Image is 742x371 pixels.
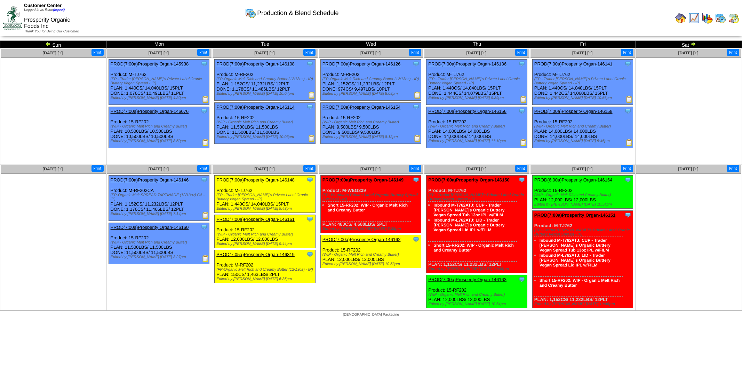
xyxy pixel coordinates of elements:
[303,49,316,56] button: Print
[322,227,421,231] div: Edited by [PERSON_NAME] [DATE] 5:38pm
[520,96,527,103] img: Production Report
[428,267,527,271] div: Edited by [PERSON_NAME] [DATE] 10:45pm
[215,250,316,283] div: Product: M-RF202 PLAN: 150CS / 1,463LBS / 2PLT
[428,139,527,143] div: Edited by [PERSON_NAME] [DATE] 11:10pm
[322,120,421,124] div: (WIP - Organic Melt Rich and Creamy Butter)
[197,49,209,56] button: Print
[42,51,63,55] a: [DATE] [+]
[322,77,421,81] div: (FP-Organic Melt Rich and Creamy Butter (12/13oz) - IP)
[414,92,421,99] img: Production Report
[216,92,315,96] div: Edited by [PERSON_NAME] [DATE] 10:04pm
[109,107,209,148] div: Product: 15-RF202 PLAN: 10,500LBS / 10,500LBS DONE: 10,500LBS / 10,500LBS
[201,108,208,115] img: Tooltip
[413,60,420,67] img: Tooltip
[149,167,169,171] a: [DATE] [+]
[688,13,700,24] img: line_graph.gif
[433,203,504,217] a: Inbound M-T762ATJ: CUP - Trader [PERSON_NAME]'s Organic Buttery Vegan Spread Tub 13oz IPL w/FILM
[111,255,209,259] div: Edited by [PERSON_NAME] [DATE] 3:27pm
[111,139,209,143] div: Edited by [PERSON_NAME] [DATE] 8:50pm
[216,177,295,183] a: PROD(7:00a)Prosperity Organ-146148
[534,302,633,306] div: Edited by [PERSON_NAME] [DATE] 10:46pm
[428,302,527,306] div: Edited by [PERSON_NAME] [DATE] 10:54pm
[414,135,421,142] img: Production Report
[202,96,209,103] img: Production Report
[532,176,633,209] div: Product: 15-RF202 PLAN: 12,000LBS / 12,000LBS
[212,41,318,48] td: Tue
[320,60,421,101] div: Product: M-RF202 PLAN: 1,152CS / 11,232LBS / 12PLT DONE: 974CS / 9,497LBS / 10PLT
[532,60,633,105] div: Product: M-TJ762 PLAN: 1,440CS / 14,040LBS / 15PLT DONE: 1,442CS / 14,060LBS / 15PLT
[201,60,208,67] img: Tooltip
[202,255,209,262] img: Production Report
[216,193,315,201] div: (FP - Trader [PERSON_NAME]'s Private Label Oranic Buttery Vegan Spread - IP)
[534,77,633,85] div: (FP - Trader [PERSON_NAME]'s Private Label Oranic Buttery Vegan Spread - IP)
[428,61,506,67] a: PROD(7:00a)Prosperity Organ-146136
[534,96,633,100] div: Edited by [PERSON_NAME] [DATE] 10:56pm
[428,109,506,114] a: PROD(7:00a)Prosperity Organ-146156
[678,51,699,55] a: [DATE] [+]
[540,238,611,253] a: Inbound M-T762ATJ: CUP - Trader [PERSON_NAME]'s Organic Buttery Vegan Spread Tub 13oz IPL w/FILM
[216,61,295,67] a: PROD(7:00a)Prosperity Organ-146108
[215,215,316,248] div: Product: 15-RF202 PLAN: 12,000LBS / 12,000LBS
[518,276,525,283] img: Tooltip
[626,96,633,103] img: Production Report
[320,103,421,144] div: Product: 15-RF202 PLAN: 9,500LBS / 9,500LBS DONE: 9,500LBS / 9,500LBS
[360,167,381,171] a: [DATE] [+]
[24,3,62,8] span: Customer Center
[322,253,421,257] div: (WIP - Organic Melt Rich and Creamy Butter)
[24,30,79,33] span: Thank You for Being Our Customer!
[216,120,315,124] div: (WIP - Organic Melt Rich and Creamy Butter)
[318,41,424,48] td: Wed
[624,108,631,115] img: Tooltip
[320,176,421,233] div: Product: M-WEG339 PLAN: 480CS / 4,680LBS / 5PLT
[428,96,527,100] div: Edited by [PERSON_NAME] [DATE] 9:39pm
[201,224,208,231] img: Tooltip
[111,61,189,67] a: PROD(7:00a)Prosperity Organ-145938
[216,268,315,272] div: (FP-Organic Melt Rich and Creamy Butter (12/13oz) - IP)
[215,60,316,101] div: Product: M-RF202 PLAN: 1,152CS / 11,232LBS / 12PLT DONE: 1,178CS / 11,486LBS / 12PLT
[413,176,420,183] img: Tooltip
[572,51,592,55] a: [DATE] [+]
[428,193,527,201] div: (FP - Trader [PERSON_NAME]'s Private Label Oranic Buttery Vegan Spread - IP)
[409,165,421,172] button: Print
[111,240,209,245] div: (WIP - Organic Melt Rich and Creamy Butter)
[216,242,315,246] div: Edited by [PERSON_NAME] [DATE] 9:44pm
[466,167,486,171] span: [DATE] [+]
[91,165,104,172] button: Print
[3,6,22,30] img: ZoRoCo_Logo(Green%26Foil)%20jpg.webp
[111,212,209,216] div: Edited by [PERSON_NAME] [DATE] 7:14pm
[518,108,525,115] img: Tooltip
[216,252,295,257] a: PROD(7:05a)Prosperity Organ-146319
[515,49,527,56] button: Print
[254,167,274,171] a: [DATE] [+]
[433,218,504,232] a: Inbound M-L762ATJ: LID - Trader [PERSON_NAME]'s Organic Buttery Vegan Spread Lid IPL w/FILM
[45,41,51,47] img: arrowleft.gif
[621,165,633,172] button: Print
[201,176,208,183] img: Tooltip
[109,176,209,221] div: Product: M-RF202CA PLAN: 1,152CS / 11,232LBS / 12PLT DONE: 1,176CS / 11,466LBS / 12PLT
[306,103,313,110] img: Tooltip
[320,235,421,268] div: Product: 15-RF202 PLAN: 12,000LBS / 12,000LBS
[216,232,315,237] div: (WIP - Organic Melt Rich and Creamy Butter)
[24,8,65,12] span: Logged in as Rcoe
[534,177,613,183] a: PROD(6:00a)Prosperity Organ-146164
[24,17,70,29] span: Prosperity Organic Foods Inc
[216,207,315,211] div: Edited by [PERSON_NAME] [DATE] 9:43pm
[424,41,530,48] td: Thu
[624,211,631,218] img: Tooltip
[413,103,420,110] img: Tooltip
[306,176,313,183] img: Tooltip
[109,223,209,264] div: Product: 15-RF202 PLAN: 11,500LBS / 11,500LBS DONE: 11,500LBS / 11,500LBS
[322,177,404,183] a: PROD(7:00a)Prosperity Organ-146149
[322,105,401,110] a: PROD(7:00a)Prosperity Organ-146154
[636,41,742,48] td: Sat
[409,49,421,56] button: Print
[433,243,513,253] a: Short 15-RF202: WIP - Organic Melt Rich and Creamy Butter
[328,203,408,212] a: Short 15-RF202: WIP - Organic Melt Rich and Creamy Butter
[197,165,209,172] button: Print
[702,13,713,24] img: graph.gif
[678,167,699,171] span: [DATE] [+]
[254,51,274,55] span: [DATE] [+]
[42,167,63,171] a: [DATE] [+]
